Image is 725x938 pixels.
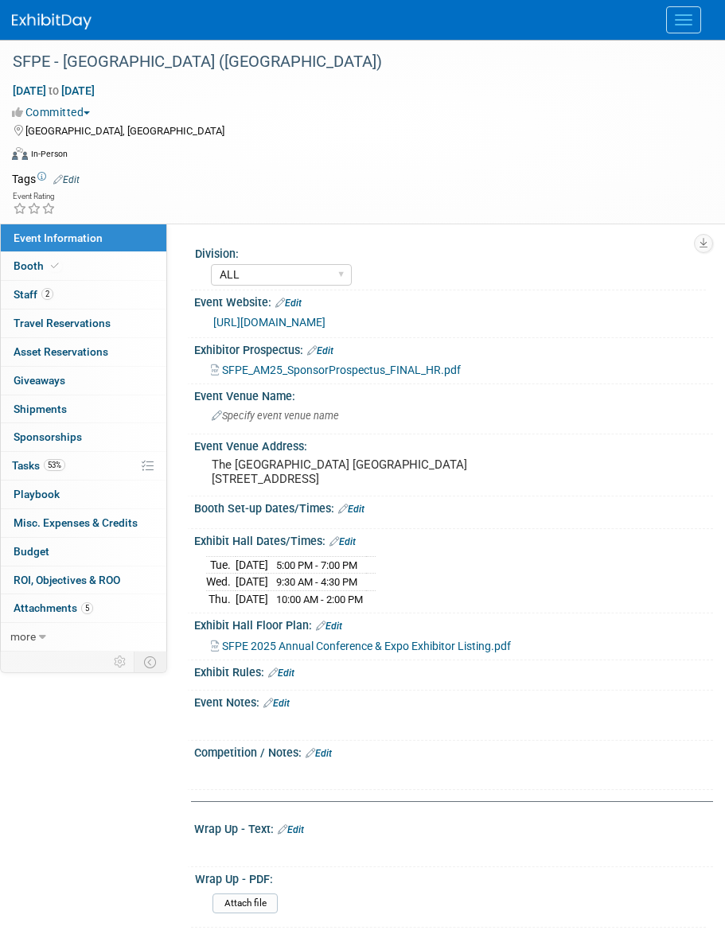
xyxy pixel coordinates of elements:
span: to [46,84,61,97]
div: Event Format [12,145,705,169]
a: SFPE 2025 Annual Conference & Expo Exhibitor Listing.pdf [211,640,511,652]
div: Division: [195,242,706,262]
a: Event Information [1,224,166,252]
a: Edit [329,536,356,547]
div: In-Person [30,148,68,160]
a: Asset Reservations [1,338,166,366]
span: Travel Reservations [14,317,111,329]
a: [URL][DOMAIN_NAME] [213,316,325,329]
span: Staff [14,288,53,301]
td: [DATE] [236,590,268,607]
span: Specify event venue name [212,410,339,422]
a: Edit [338,504,364,515]
a: Edit [53,174,80,185]
span: [GEOGRAPHIC_DATA], [GEOGRAPHIC_DATA] [25,125,224,137]
pre: The [GEOGRAPHIC_DATA] [GEOGRAPHIC_DATA] [STREET_ADDRESS] [212,457,696,486]
a: Sponsorships [1,423,166,451]
div: Event Venue Name: [194,384,713,404]
a: Playbook [1,481,166,508]
td: Tue. [206,556,236,574]
span: Playbook [14,488,60,500]
div: Competition / Notes: [194,741,713,761]
div: Exhibit Hall Floor Plan: [194,613,713,634]
a: Booth [1,252,166,280]
button: Menu [666,6,701,33]
td: Toggle Event Tabs [134,652,167,672]
a: Staff2 [1,281,166,309]
span: Attachments [14,601,93,614]
a: Shipments [1,395,166,423]
div: Event Notes: [194,691,713,711]
img: ExhibitDay [12,14,92,29]
span: 5:00 PM - 7:00 PM [276,559,357,571]
span: [DATE] [DATE] [12,84,95,98]
span: Sponsorships [14,430,82,443]
td: Tags [12,171,80,187]
a: Travel Reservations [1,309,166,337]
i: Booth reservation complete [51,262,59,271]
span: Event Information [14,232,103,244]
a: Edit [306,748,332,759]
span: 53% [44,459,65,471]
a: Giveaways [1,367,166,395]
span: 9:30 AM - 4:30 PM [276,576,357,588]
span: Tasks [12,459,65,472]
span: ROI, Objectives & ROO [14,574,120,586]
span: SFPE_AM25_SponsorProspectus_FINAL_HR.pdf [222,364,461,376]
div: Event Venue Address: [194,434,713,454]
img: Format-Inperson.png [12,147,28,160]
div: Wrap Up - Text: [194,817,713,838]
a: Edit [316,621,342,632]
div: Event Rating [13,193,56,200]
span: 10:00 AM - 2:00 PM [276,594,363,605]
a: SFPE_AM25_SponsorProspectus_FINAL_HR.pdf [211,364,461,376]
a: Misc. Expenses & Credits [1,509,166,537]
span: more [10,630,36,643]
span: Asset Reservations [14,345,108,358]
a: Edit [263,698,290,709]
a: more [1,623,166,651]
span: 5 [81,602,93,614]
a: Edit [268,667,294,679]
a: Budget [1,538,166,566]
span: Booth [14,259,62,272]
div: Booth Set-up Dates/Times: [194,496,713,517]
a: Edit [278,824,304,835]
a: Attachments5 [1,594,166,622]
a: ROI, Objectives & ROO [1,566,166,594]
div: Wrap Up - PDF: [195,867,706,887]
span: 2 [41,288,53,300]
td: [DATE] [236,556,268,574]
a: Edit [275,298,302,309]
span: Misc. Expenses & Credits [14,516,138,529]
a: Edit [307,345,333,356]
td: [DATE] [236,574,268,591]
span: Giveaways [14,374,65,387]
div: Exhibitor Prospectus: [194,338,713,359]
a: Tasks53% [1,452,166,480]
span: Budget [14,545,49,558]
span: SFPE 2025 Annual Conference & Expo Exhibitor Listing.pdf [222,640,511,652]
div: SFPE - [GEOGRAPHIC_DATA] ([GEOGRAPHIC_DATA]) [7,48,693,76]
button: Committed [12,104,96,120]
span: Shipments [14,403,67,415]
div: Event Website: [194,290,713,311]
div: Exhibit Rules: [194,660,713,681]
div: Exhibit Hall Dates/Times: [194,529,713,550]
td: Thu. [206,590,236,607]
td: Wed. [206,574,236,591]
td: Personalize Event Tab Strip [107,652,134,672]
